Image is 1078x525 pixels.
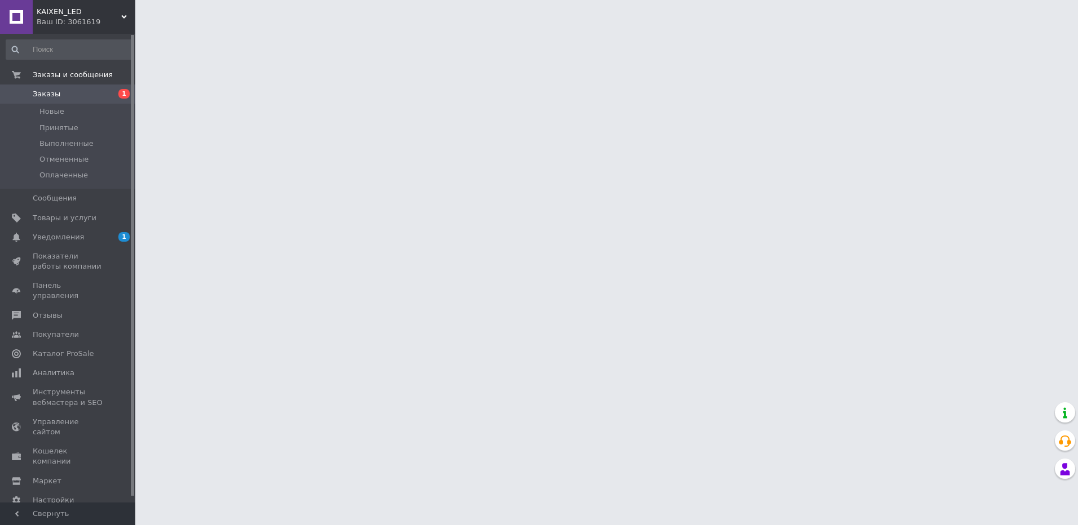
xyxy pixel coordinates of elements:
span: Отмененные [39,154,89,164]
span: Заказы и сообщения [33,70,113,80]
span: Аналитика [33,368,74,378]
span: Новые [39,106,64,117]
span: Покупатели [33,330,79,340]
span: Уведомления [33,232,84,242]
span: Оплаченные [39,170,88,180]
span: Каталог ProSale [33,349,94,359]
input: Поиск [6,39,133,60]
span: Управление сайтом [33,417,104,437]
span: Сообщения [33,193,77,203]
span: Настройки [33,495,74,505]
span: Показатели работы компании [33,251,104,272]
div: Ваш ID: 3061619 [37,17,135,27]
span: Принятые [39,123,78,133]
span: 1 [118,89,130,99]
span: Маркет [33,476,61,486]
span: Отзывы [33,310,63,321]
span: Кошелек компании [33,446,104,466]
span: Заказы [33,89,60,99]
span: KAIXEN_LED [37,7,121,17]
span: Панель управления [33,281,104,301]
span: Инструменты вебмастера и SEO [33,387,104,407]
span: Товары и услуги [33,213,96,223]
span: 1 [118,232,130,242]
span: Выполненные [39,139,94,149]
